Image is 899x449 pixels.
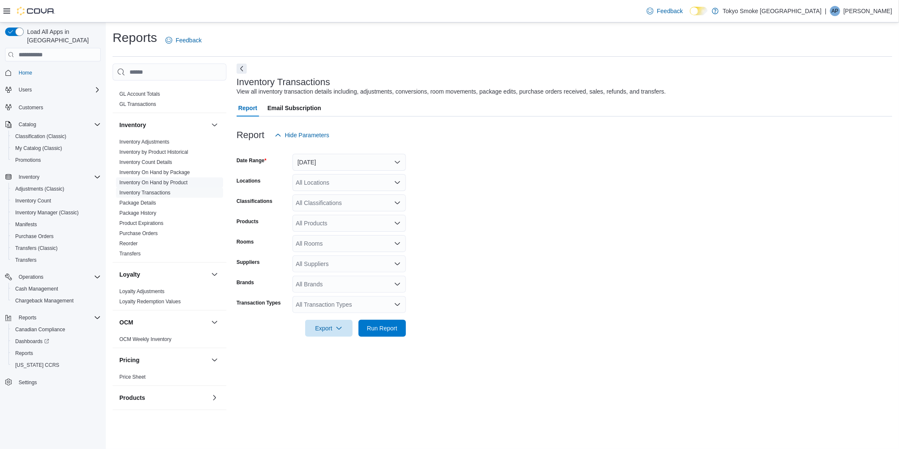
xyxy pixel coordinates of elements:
[119,180,188,186] a: Inventory On Hand by Product
[113,89,226,113] div: Finance
[394,200,401,206] button: Open list of options
[113,334,226,348] div: OCM
[119,394,145,402] h3: Products
[394,240,401,247] button: Open list of options
[12,296,77,306] a: Chargeback Management
[15,338,49,345] span: Dashboards
[825,6,827,16] p: |
[8,295,104,307] button: Chargeback Management
[210,393,220,403] button: Products
[119,374,146,380] span: Price Sheet
[237,259,260,266] label: Suppliers
[8,283,104,295] button: Cash Management
[237,130,265,140] h3: Report
[119,101,156,107] a: GL Transactions
[237,87,666,96] div: View all inventory transaction details including, adjustments, conversions, room movements, packa...
[119,91,160,97] a: GL Account Totals
[12,348,36,358] a: Reports
[19,314,36,321] span: Reports
[119,169,190,175] a: Inventory On Hand by Package
[12,296,101,306] span: Chargeback Management
[8,183,104,195] button: Adjustments (Classic)
[19,69,32,76] span: Home
[238,100,257,116] span: Report
[12,196,55,206] a: Inventory Count
[8,130,104,142] button: Classification (Classic)
[12,360,101,370] span: Washington CCRS
[119,288,165,295] span: Loyalty Adjustments
[394,179,401,186] button: Open list of options
[12,155,44,165] a: Promotions
[12,131,101,141] span: Classification (Classic)
[119,149,188,155] a: Inventory by Product Historical
[15,257,36,263] span: Transfers
[15,350,33,357] span: Reports
[305,320,353,337] button: Export
[15,313,40,323] button: Reports
[210,355,220,365] button: Pricing
[210,120,220,130] button: Inventory
[119,240,138,247] span: Reorder
[8,154,104,166] button: Promotions
[176,36,201,44] span: Feedback
[237,64,247,74] button: Next
[15,362,59,369] span: [US_STATE] CCRS
[2,376,104,388] button: Settings
[12,143,101,153] span: My Catalog (Classic)
[267,100,321,116] span: Email Subscription
[8,207,104,219] button: Inventory Manager (Classic)
[8,324,104,335] button: Canadian Compliance
[15,377,40,388] a: Settings
[15,272,47,282] button: Operations
[237,177,261,184] label: Locations
[12,324,101,335] span: Canadian Compliance
[12,219,40,230] a: Manifests
[237,198,273,205] label: Classifications
[12,184,101,194] span: Adjustments (Classic)
[15,233,54,240] span: Purchase Orders
[12,348,101,358] span: Reports
[119,230,158,236] a: Purchase Orders
[119,121,208,129] button: Inventory
[119,270,208,279] button: Loyalty
[15,102,101,112] span: Customers
[15,221,37,228] span: Manifests
[119,298,181,305] span: Loyalty Redemption Values
[15,157,41,164] span: Promotions
[119,336,171,342] a: OCM Weekly Inventory
[12,131,70,141] a: Classification (Classic)
[119,139,169,145] a: Inventory Adjustments
[832,6,838,16] span: AP
[119,220,163,226] a: Product Expirations
[210,417,220,427] button: Sales
[15,272,101,282] span: Operations
[113,286,226,310] div: Loyalty
[119,159,172,165] a: Inventory Count Details
[15,119,101,130] span: Catalog
[24,28,101,44] span: Load All Apps in [GEOGRAPHIC_DATA]
[15,377,101,388] span: Settings
[237,77,330,87] h3: Inventory Transactions
[12,143,66,153] a: My Catalog (Classic)
[19,121,36,128] span: Catalog
[12,196,101,206] span: Inventory Count
[119,190,171,196] a: Inventory Transactions
[285,131,329,139] span: Hide Parameters
[12,243,61,253] a: Transfers (Classic)
[12,231,57,241] a: Purchase Orders
[237,238,254,245] label: Rooms
[210,317,220,327] button: OCM
[19,174,39,180] span: Inventory
[119,210,156,216] span: Package History
[15,172,43,182] button: Inventory
[394,301,401,308] button: Open list of options
[15,209,79,216] span: Inventory Manager (Classic)
[119,356,139,364] h3: Pricing
[358,320,406,337] button: Run Report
